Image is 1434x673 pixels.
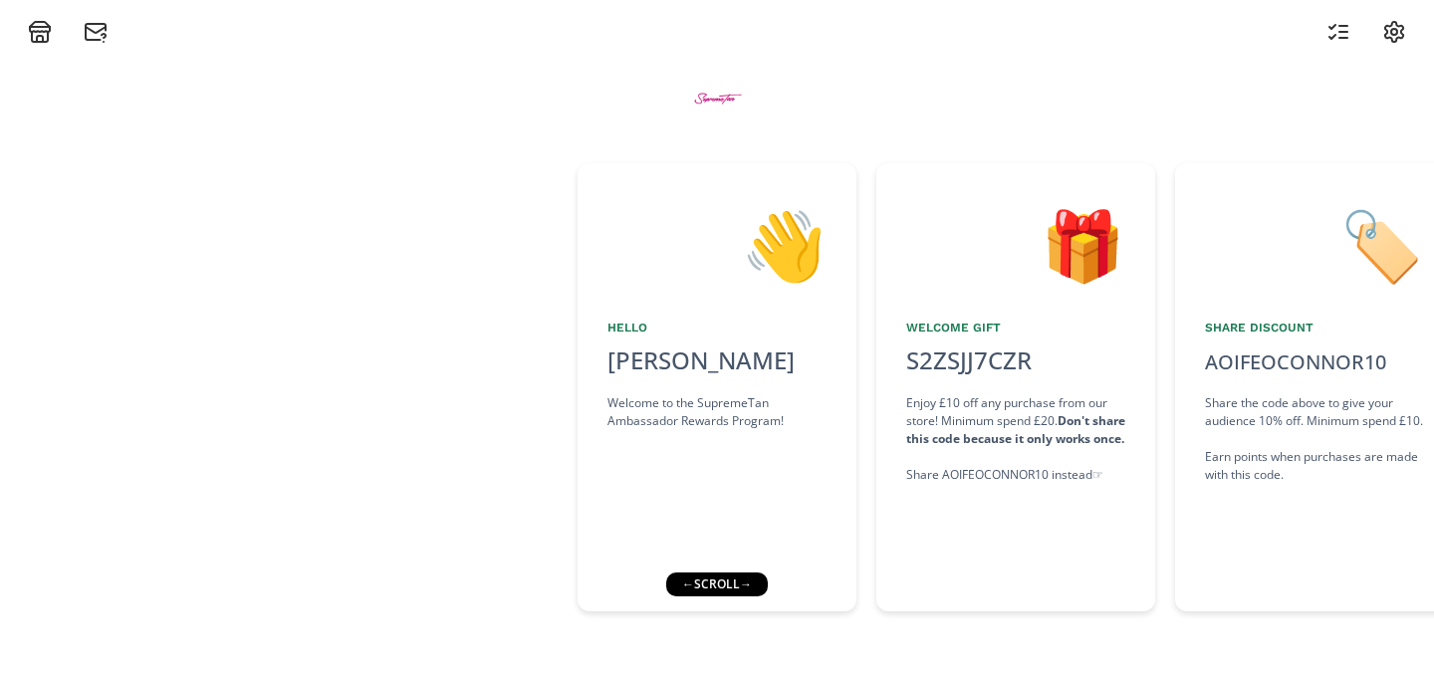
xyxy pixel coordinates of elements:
[894,342,1044,378] div: S2ZSJJ7CZR
[1205,319,1424,336] div: Share Discount
[906,193,1125,295] div: 🎁
[1205,394,1424,484] div: Share the code above to give your audience 10% off. Minimum spend £10. Earn points when purchases...
[1205,193,1424,295] div: 🏷️
[906,394,1125,484] div: Enjoy £10 off any purchase from our store! Minimum spend £20. Share AOIFEOCONNOR10 instead ☞
[666,572,768,596] div: ← scroll →
[607,319,827,336] div: Hello
[607,394,827,430] div: Welcome to the SupremeTan Ambassador Rewards Program!
[906,412,1125,447] strong: Don't share this code because it only works once.
[1205,347,1386,377] div: AOIFEOCONNOR10
[680,61,755,135] img: BtZWWMaMEGZe
[607,193,827,295] div: 👋
[607,342,827,378] div: [PERSON_NAME]
[906,319,1125,336] div: Welcome Gift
